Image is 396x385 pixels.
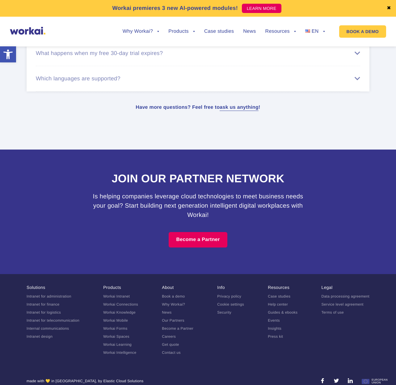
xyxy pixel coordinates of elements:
a: Solutions [27,285,45,290]
a: Service level agreement [322,302,364,307]
p: Workai premieres 3 new AI-powered modules! [112,4,238,12]
h2: Join our partner network [27,171,369,186]
a: Guides & ebooks [268,310,297,315]
a: Case studies [204,29,234,34]
a: News [243,29,256,34]
a: Workai Intranet [103,294,130,298]
a: Terms of use [322,310,344,315]
a: Workai Learning [103,342,132,347]
a: Internal communications [27,326,69,331]
div: Which languages are supported? [36,75,360,82]
a: Workai Intelligence [103,350,136,355]
a: Legal [322,285,333,290]
a: Get quote [162,342,179,347]
a: Intranet for administration [27,294,71,298]
a: Data processing agreement [322,294,369,298]
a: About [162,285,174,290]
a: BOOK A DEMO [339,25,386,38]
h3: Is helping companies leverage cloud technologies to meet business needs your goal? Start building... [90,192,306,220]
a: News [162,310,171,315]
a: Why Workai? [162,302,185,307]
a: Workai Knowledge [103,310,136,315]
a: Cookie settings [217,302,244,307]
a: ask us anything [220,105,259,110]
a: Intranet for finance [27,302,59,307]
a: Workai Spaces [103,334,129,339]
a: Products [103,285,121,290]
a: Insights [268,326,281,331]
a: Contact us [162,350,181,355]
div: What happens when my free 30-day trial expires? [36,50,360,57]
a: Resources [265,29,296,34]
a: Help center [268,302,288,307]
a: Our Partners [162,318,184,323]
a: Security [217,310,231,315]
a: Workai Forms [103,326,127,331]
a: Case studies [268,294,290,298]
a: Workai Mobile [103,318,128,323]
a: Book a demo [162,294,185,298]
a: Careers [162,334,176,339]
a: Privacy policy [217,294,241,298]
a: LEARN MORE [242,4,281,13]
a: Events [268,318,280,323]
a: Press kit [268,334,283,339]
span: EN [312,29,319,34]
a: Info [217,285,225,290]
a: Become a Partner [169,232,227,247]
a: Intranet for logistics [27,310,61,315]
a: Resources [268,285,289,290]
a: ✖ [387,6,391,11]
a: Why Workai? [123,29,159,34]
a: Workai Connections [103,302,138,307]
a: Products [168,29,195,34]
a: Intranet design [27,334,53,339]
a: Intranet for telecommunication [27,318,79,323]
a: Become a Partner [162,326,193,331]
